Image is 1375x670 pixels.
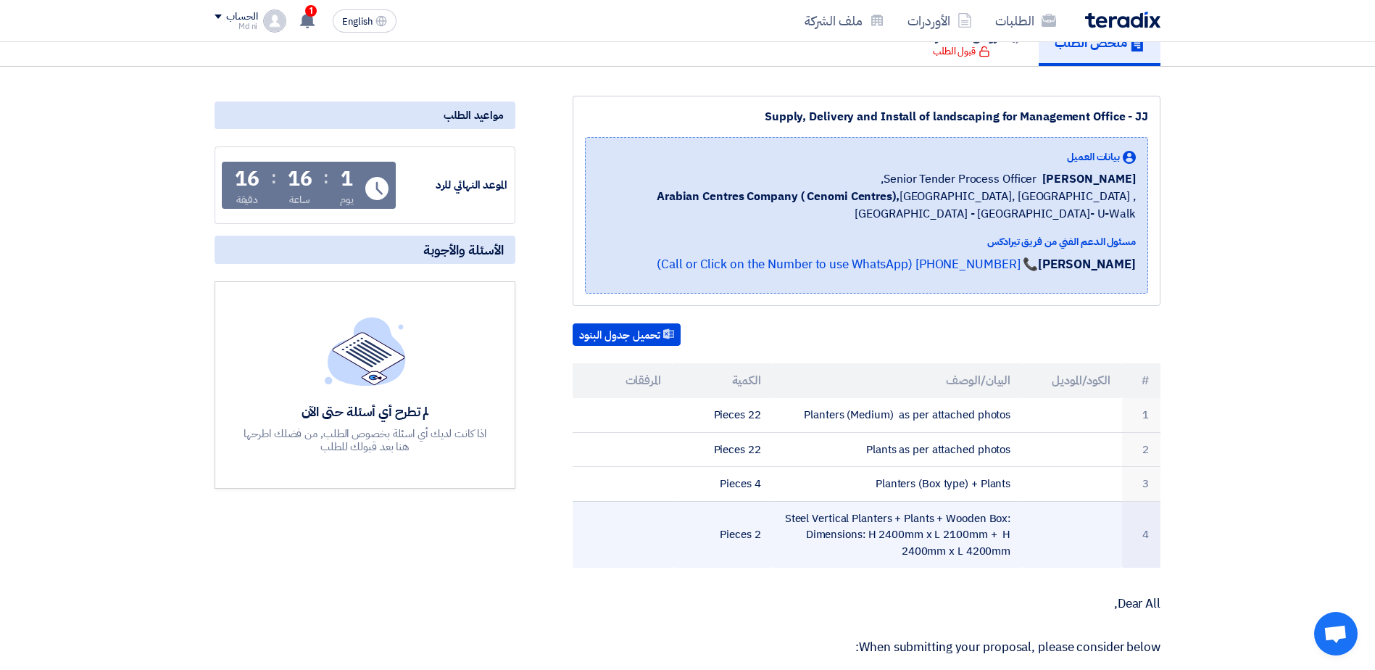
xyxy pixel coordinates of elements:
span: [GEOGRAPHIC_DATA], [GEOGRAPHIC_DATA] ,[GEOGRAPHIC_DATA] - [GEOGRAPHIC_DATA]- U-Walk [597,188,1136,223]
th: المرفقات [573,363,673,398]
span: Senior Tender Process Officer, [881,170,1037,188]
div: Supply, Delivery and Install of landscaping for Management Office - JJ [585,108,1148,125]
td: 22 Pieces [673,398,773,432]
span: [PERSON_NAME] [1042,170,1136,188]
img: empty_state_list.svg [325,317,406,385]
div: قبول الطلب [933,44,990,59]
img: profile_test.png [263,9,286,33]
div: Md ni [215,22,257,30]
h5: عروض الأسعار المقدمة [900,28,1023,44]
a: الأوردرات [896,4,984,38]
b: Arabian Centres Company ( Cenomi Centres), [657,188,900,205]
strong: [PERSON_NAME] [1038,255,1136,273]
th: # [1122,363,1160,398]
div: 16 [288,169,312,189]
div: مسئول الدعم الفني من فريق تيرادكس [597,234,1136,249]
a: عروض الأسعار المقدمة قبول الطلب [884,20,1039,66]
div: اذا كانت لديك أي اسئلة بخصوص الطلب, من فضلك اطرحها هنا بعد قبولك للطلب [242,427,489,453]
th: البيان/الوصف [773,363,1023,398]
div: يوم [340,192,354,207]
button: تحميل جدول البنود [573,323,681,347]
div: دقيقة [236,192,259,207]
h5: ملخص الطلب [1055,34,1145,51]
td: 3 [1122,467,1160,502]
div: : [271,165,276,191]
a: الطلبات [984,4,1068,38]
td: 1 [1122,398,1160,432]
a: ملخص الطلب [1039,20,1160,66]
img: Teradix logo [1085,12,1160,28]
td: 2 Pieces [673,501,773,568]
td: Planters (Medium) as per attached photos [773,398,1023,432]
button: English [333,9,396,33]
div: ساعة [289,192,310,207]
p: When submitting your proposal, please consider below: [573,640,1160,655]
div: الموعد النهائي للرد [399,177,507,194]
div: لم تطرح أي أسئلة حتى الآن [242,403,489,420]
p: Dear All, [573,597,1160,611]
td: 22 Pieces [673,432,773,467]
div: : [323,165,328,191]
a: ملف الشركة [793,4,896,38]
span: English [342,17,373,27]
td: Plants as per attached photos [773,432,1023,467]
div: مواعيد الطلب [215,102,515,129]
a: Open chat [1314,612,1358,655]
td: Planters (Box type) + Plants [773,467,1023,502]
div: الحساب [226,11,257,23]
div: 1 [341,169,353,189]
a: 📞 [PHONE_NUMBER] (Call or Click on the Number to use WhatsApp) [657,255,1038,273]
span: 1 [305,5,317,17]
td: 4 [1122,501,1160,568]
td: Steel Vertical Planters + Plants + Wooden Box: Dimensions: H 2400mm x L 2100mm + H 2400mm x L 4200mm [773,501,1023,568]
td: 4 Pieces [673,467,773,502]
th: الكود/الموديل [1022,363,1122,398]
span: بيانات العميل [1067,149,1120,165]
span: الأسئلة والأجوبة [423,241,504,258]
th: الكمية [673,363,773,398]
div: 16 [235,169,259,189]
td: 2 [1122,432,1160,467]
